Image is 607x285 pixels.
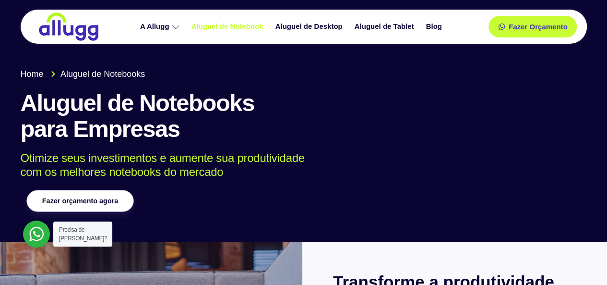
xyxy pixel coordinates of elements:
[271,18,350,35] a: Aluguel de Desktop
[187,18,271,35] a: Aluguel de Notebook
[559,239,607,285] iframe: Chat Widget
[59,226,107,242] span: Precisa de [PERSON_NAME]?
[509,23,568,30] span: Fazer Orçamento
[21,90,587,142] h1: Aluguel de Notebooks para Empresas
[21,151,573,179] p: Otimize seus investimentos e aumente sua produtividade com os melhores notebooks do mercado
[42,198,118,204] span: Fazer orçamento agora
[488,16,577,37] a: Fazer Orçamento
[37,12,100,41] img: locação de TI é Allugg
[135,18,187,35] a: A Allugg
[26,190,133,212] a: Fazer orçamento agora
[21,68,44,81] span: Home
[559,239,607,285] div: Widget de chat
[58,68,145,81] span: Aluguel de Notebooks
[350,18,421,35] a: Aluguel de Tablet
[421,18,449,35] a: Blog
